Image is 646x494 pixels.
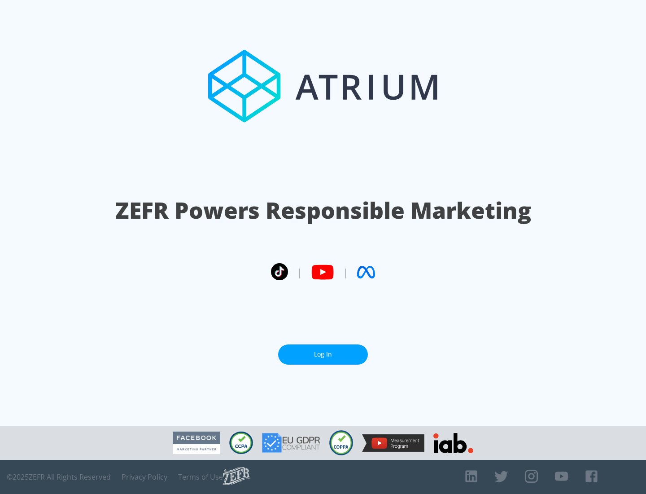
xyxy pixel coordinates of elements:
a: Log In [278,344,368,365]
h1: ZEFR Powers Responsible Marketing [115,195,531,226]
img: GDPR Compliant [262,433,320,453]
span: © 2025 ZEFR All Rights Reserved [7,472,111,481]
img: CCPA Compliant [229,432,253,454]
img: IAB [433,433,473,453]
a: Terms of Use [178,472,223,481]
img: COPPA Compliant [329,430,353,455]
a: Privacy Policy [122,472,167,481]
img: YouTube Measurement Program [362,434,424,452]
img: Facebook Marketing Partner [173,432,220,454]
span: | [343,265,348,279]
span: | [297,265,302,279]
